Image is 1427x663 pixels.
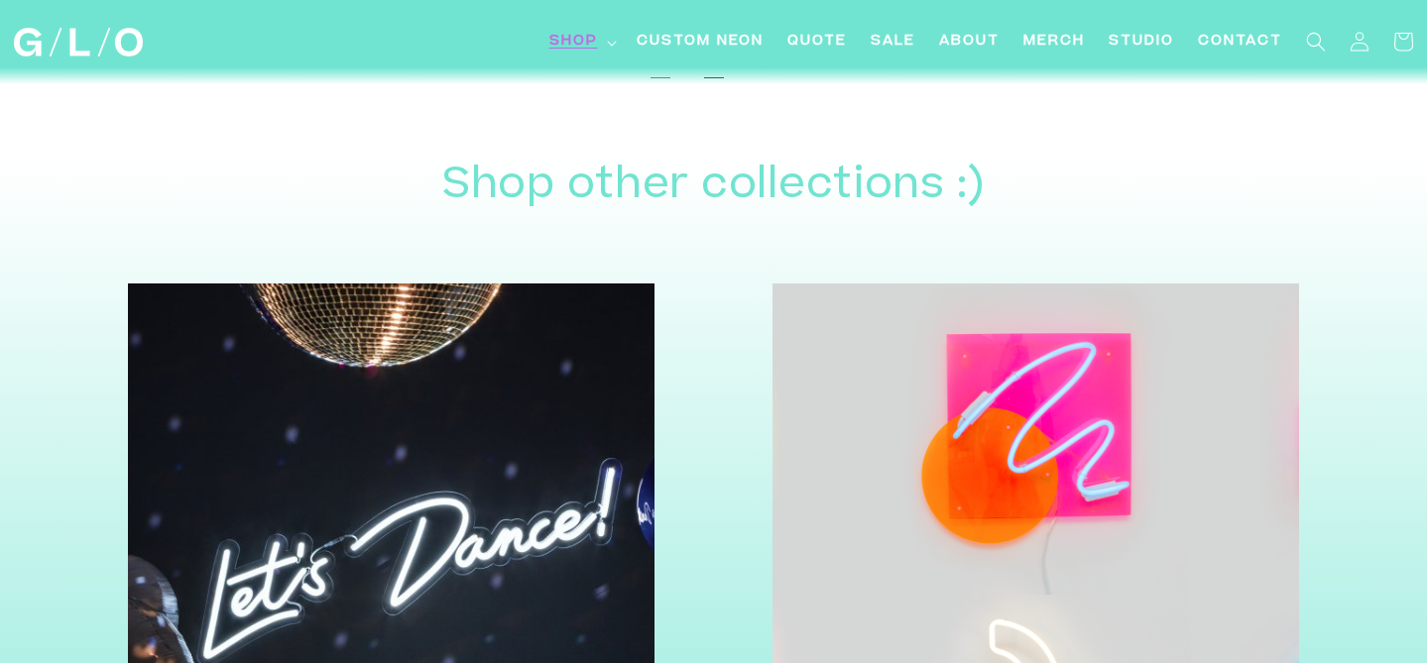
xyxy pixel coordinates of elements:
[1109,32,1174,53] span: Studio
[859,20,927,64] a: SALE
[1011,20,1097,64] a: Merch
[537,20,625,64] summary: Shop
[871,32,915,53] span: SALE
[549,32,598,53] span: Shop
[1186,20,1294,64] a: Contact
[1294,20,1338,63] summary: Search
[1070,386,1427,663] iframe: Chat Widget
[637,32,764,53] span: Custom Neon
[1023,32,1085,53] span: Merch
[1070,386,1427,663] div: Chat-Widget
[775,20,859,64] a: Quote
[939,32,1000,53] span: About
[787,32,847,53] span: Quote
[14,28,143,56] img: GLO Studio
[1198,32,1282,53] span: Contact
[7,21,151,64] a: GLO Studio
[625,20,775,64] a: Custom Neon
[1097,20,1186,64] a: Studio
[69,164,1359,213] h3: Shop other collections :)
[927,20,1011,64] a: About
